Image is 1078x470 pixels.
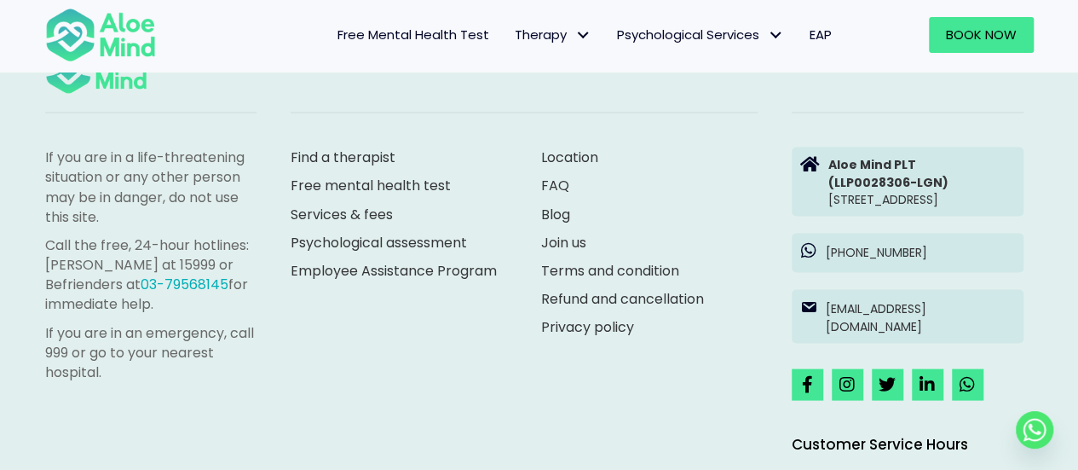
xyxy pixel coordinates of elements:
a: TherapyTherapy: submenu [502,17,604,53]
a: 03-79568145 [141,274,228,293]
p: [EMAIL_ADDRESS][DOMAIN_NAME] [826,299,1015,334]
span: Therapy: submenu [571,23,596,48]
a: EAP [797,17,845,53]
p: Call the free, 24-hour hotlines: [PERSON_NAME] at 15999 or Befrienders at for immediate help. [45,235,257,314]
a: Services & fees [291,204,393,223]
a: Location [541,147,598,166]
img: Aloe mind Logo [45,7,156,63]
span: Customer Service Hours [792,433,968,454]
a: [EMAIL_ADDRESS][DOMAIN_NAME] [792,289,1023,343]
a: Psychological ServicesPsychological Services: submenu [604,17,797,53]
a: Find a therapist [291,147,395,166]
p: [PHONE_NUMBER] [826,243,1015,260]
a: Aloe Mind PLT(LLP0028306-LGN)[STREET_ADDRESS] [792,147,1023,216]
a: Free mental health test [291,175,451,194]
a: Whatsapp [1016,411,1053,449]
a: Privacy policy [541,316,634,336]
a: Psychological assessment [291,232,467,252]
strong: (LLP0028306-LGN) [828,173,948,190]
span: Therapy [515,26,591,44]
span: EAP [810,26,832,44]
p: If you are in an emergency, call 999 or go to your nearest hospital. [45,322,257,382]
a: Book Now [929,17,1034,53]
p: [STREET_ADDRESS] [828,155,1015,207]
strong: Aloe Mind PLT [828,155,916,172]
p: If you are in a life-threatening situation or any other person may be in danger, do not use this ... [45,147,257,226]
span: Psychological Services [617,26,784,44]
a: FAQ [541,175,569,194]
a: Refund and cancellation [541,288,704,308]
a: Blog [541,204,570,223]
nav: Menu [178,17,845,53]
span: Free Mental Health Test [337,26,489,44]
span: Psychological Services: submenu [764,23,788,48]
span: Book Now [946,26,1017,44]
a: Employee Assistance Program [291,260,497,280]
a: Join us [541,232,586,252]
a: Terms and condition [541,260,679,280]
a: Free Mental Health Test [325,17,502,53]
a: [PHONE_NUMBER] [792,233,1023,272]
